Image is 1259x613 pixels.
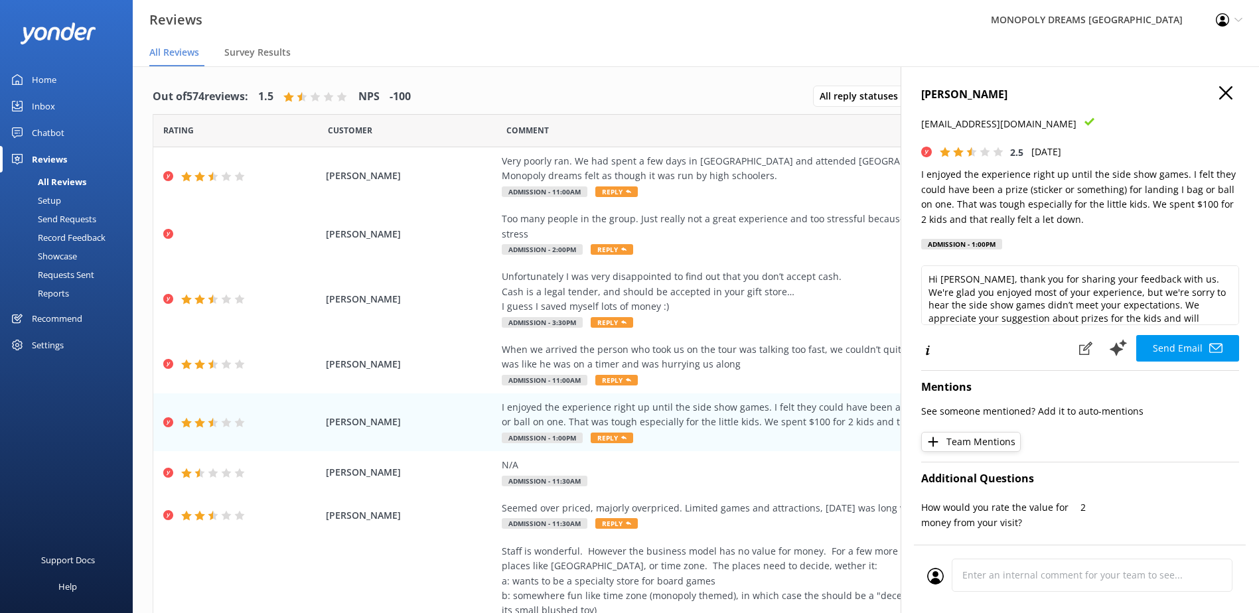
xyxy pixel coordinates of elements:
span: All reply statuses [820,89,906,103]
span: Date [163,124,194,137]
div: Setup [8,191,61,210]
p: [EMAIL_ADDRESS][DOMAIN_NAME] [921,117,1076,131]
div: Very poorly ran. We had spent a few days in [GEOGRAPHIC_DATA] and attended [GEOGRAPHIC_DATA], [GE... [502,154,1106,184]
span: Reply [595,375,638,385]
span: Admission - 11:00am [502,375,587,385]
div: Settings [32,332,64,358]
div: N/A [502,458,1106,472]
span: [PERSON_NAME] [326,292,495,306]
span: Reply [591,244,633,255]
a: All Reviews [8,172,133,191]
button: Send Email [1136,335,1239,362]
h4: NPS [358,88,380,105]
span: Reply [591,433,633,443]
h4: 1.5 [258,88,273,105]
span: [PERSON_NAME] [326,465,495,480]
div: Showcase [8,247,77,265]
span: [PERSON_NAME] [326,169,495,183]
div: Inbox [32,93,55,119]
h4: Additional Questions [921,470,1239,488]
span: Reply [595,518,638,529]
img: user_profile.svg [927,568,944,584]
button: Team Mentions [921,432,1021,452]
div: Requests Sent [8,265,94,284]
span: Admission - 1:00pm [502,433,583,443]
span: Admission - 3:30pm [502,317,583,328]
span: [PERSON_NAME] [326,415,495,429]
img: yonder-white-logo.png [20,23,96,44]
span: Date [328,124,372,137]
span: Reply [595,186,638,197]
span: Admission - 11:30am [502,518,587,529]
a: Requests Sent [8,265,133,284]
div: Chatbot [32,119,64,146]
div: Record Feedback [8,228,106,247]
button: Close [1219,86,1232,101]
div: When we arrived the person who took us on the tour was talking too fast, we couldn’t quite unders... [502,342,1106,372]
h4: [PERSON_NAME] [921,86,1239,103]
div: Reviews [32,146,67,172]
span: [PERSON_NAME] [326,508,495,523]
span: Question [506,124,549,137]
a: Send Requests [8,210,133,228]
h3: Reviews [149,9,202,31]
a: Setup [8,191,133,210]
div: Too many people in the group. Just really not a great experience and too stressful because of thi... [502,212,1106,241]
a: Reports [8,284,133,303]
div: Send Requests [8,210,96,228]
span: Reply [591,317,633,328]
div: I enjoyed the experience right up until the side show games. I felt they could have been a prize ... [502,400,1106,430]
textarea: Hi [PERSON_NAME], thank you for sharing your feedback with us. We're glad you enjoyed most of you... [921,265,1239,325]
p: 2 [1080,500,1240,515]
a: Record Feedback [8,228,133,247]
div: Support Docs [41,547,95,573]
p: How would you rate the value for money from your visit? [921,500,1080,530]
p: See someone mentioned? Add it to auto-mentions [921,404,1239,419]
span: Admission - 11:00am [502,186,587,197]
span: All Reviews [149,46,199,59]
span: Admission - 11:30am [502,476,587,486]
div: Unfortunately I was very disappointed to find out that you don’t accept cash. Cash is a legal ten... [502,269,1106,314]
div: Admission - 1:00pm [921,239,1002,249]
h4: Out of 574 reviews: [153,88,248,105]
div: Seemed over priced, majorly overpriced. Limited games and attractions, [DATE] was long waits and ... [502,501,1106,515]
div: Help [58,573,77,600]
span: 2.5 [1010,146,1023,159]
span: Survey Results [224,46,291,59]
h4: Mentions [921,379,1239,396]
a: Showcase [8,247,133,265]
span: [PERSON_NAME] [326,227,495,241]
p: [DATE] [1031,145,1061,159]
div: All Reviews [8,172,86,191]
div: Reports [8,284,69,303]
span: Admission - 2:00pm [502,244,583,255]
div: Recommend [32,305,82,332]
div: Home [32,66,56,93]
h4: -100 [390,88,411,105]
p: I enjoyed the experience right up until the side show games. I felt they could have been a prize ... [921,167,1239,227]
span: [PERSON_NAME] [326,357,495,372]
